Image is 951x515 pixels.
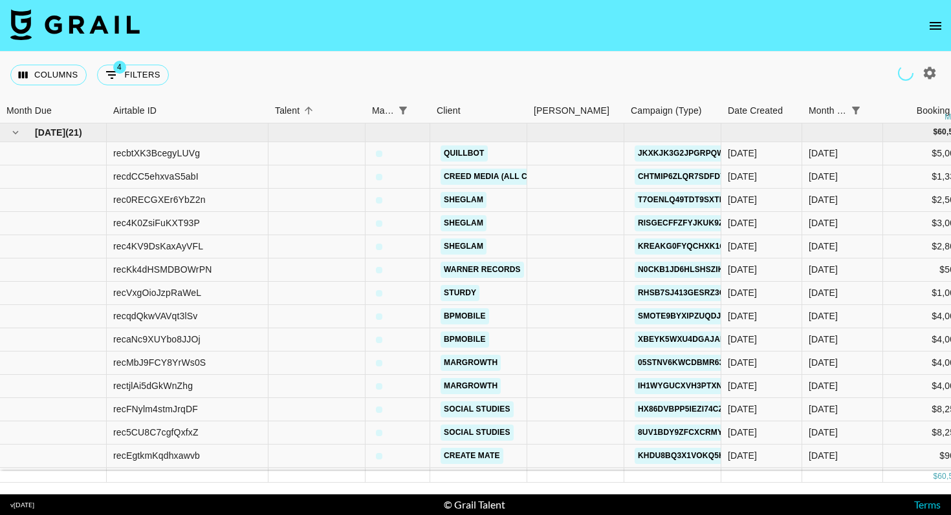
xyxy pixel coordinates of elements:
[441,401,514,417] a: Social Studies
[10,65,87,85] button: Select columns
[441,169,575,185] a: Creed Media (All Campaigns)
[865,101,883,120] button: Sort
[809,216,838,229] div: Aug '25
[809,403,838,415] div: Aug '25
[728,379,757,392] div: 01/08/2025
[113,286,201,299] div: recVxgOioJzpRaWeL
[430,98,527,123] div: Client
[6,123,25,142] button: hide children
[394,101,412,120] div: 1 active filter
[441,331,489,348] a: BPMobile
[113,403,198,415] div: recFNylm4stmJrqDF
[113,170,199,183] div: recdCC5ehxvaS5abI
[809,147,838,160] div: Aug '25
[809,263,838,276] div: Aug '25
[809,426,838,439] div: Aug '25
[635,145,750,162] a: JKxKjk3g2jPgRPQwBdM9
[113,240,203,253] div: rec4KV9DsKaxAyVFL
[809,193,838,206] div: Aug '25
[113,426,199,439] div: rec5CU8C7cgfQxfxZ
[809,98,847,123] div: Month Due
[635,378,745,394] a: ih1WYgUcXVH3PTxnyt2V
[721,98,802,123] div: Date Created
[809,310,838,322] div: Aug '25
[635,355,745,371] a: 05stnV6kwcDBmr63jI7w
[728,449,757,462] div: 11/08/2025
[635,401,738,417] a: HX86DVbpP5iezi74CzAP
[441,238,486,255] a: SHEGLAM
[809,170,838,183] div: Aug '25
[441,308,489,324] a: BPMobile
[809,240,838,253] div: Aug '25
[728,240,757,253] div: 09/06/2025
[635,192,743,208] a: T7oenLq49TDT9SXTLHPz
[728,426,757,439] div: 13/08/2025
[809,333,838,346] div: Aug '25
[809,379,838,392] div: Aug '25
[441,145,488,162] a: quillbot
[809,449,838,462] div: Aug '25
[933,471,937,482] div: $
[441,285,479,301] a: STURDY
[441,448,503,464] a: Create Mate
[635,448,749,464] a: KHDu8Bq3x1VOkQ5hZgXZ
[923,13,948,39] button: open drawer
[113,147,200,160] div: recbtXK3BcegyLUVg
[728,147,757,160] div: 07/07/2025
[802,98,883,123] div: Month Due
[728,98,783,123] div: Date Created
[728,356,757,369] div: 01/08/2025
[631,98,702,123] div: Campaign (Type)
[624,98,721,123] div: Campaign (Type)
[97,65,169,85] button: Show filters
[366,98,430,123] div: Manager
[65,126,82,139] span: ( 21 )
[113,263,212,276] div: recKk4dHSMDBOWrPN
[534,98,609,123] div: [PERSON_NAME]
[809,356,838,369] div: Aug '25
[635,285,745,301] a: rHsB7SJ413GeSRZ3CZBc
[895,62,917,84] span: Refreshing users, talent, clients, campaigns, managers...
[372,98,394,123] div: Manager
[635,215,743,231] a: rISGEcFfZfYJKUk9ZJ5w
[35,126,65,139] span: [DATE]
[914,498,941,510] a: Terms
[113,216,200,229] div: rec4K0ZsiFuKXT93P
[728,403,757,415] div: 13/08/2025
[412,101,430,120] button: Sort
[268,98,366,123] div: Talent
[113,193,206,206] div: rec0RECGXEr6YbZ2n
[441,425,514,441] a: Social Studies
[847,101,865,120] button: Show filters
[113,98,157,123] div: Airtable ID
[527,98,624,123] div: Booker
[113,379,193,392] div: rectjlAi5dGkWnZhg
[437,98,461,123] div: Client
[441,262,524,278] a: Warner Records
[728,193,757,206] div: 17/07/2025
[113,310,197,322] div: recqdQkwVAVqt3lSv
[635,169,745,185] a: chTMip6Zlqr7sDFdYEdy
[635,425,747,441] a: 8Uv1bdY9zFCXcRmY8nm3
[847,101,865,120] div: 1 active filter
[728,170,757,183] div: 23/07/2025
[275,98,300,123] div: Talent
[10,9,140,40] img: Grail Talent
[728,310,757,322] div: 12/08/2025
[635,262,745,278] a: N0CkB1jd6HLShszIkNqK
[809,286,838,299] div: Aug '25
[10,501,34,509] div: v [DATE]
[113,333,201,346] div: recaNc9XUYbo8JJOj
[300,101,318,120] button: Sort
[635,238,749,255] a: kREaKg0fYQcHXK1q9XfN
[6,98,52,123] div: Month Due
[113,356,206,369] div: recMbJ9FCY8YrWs0S
[635,308,743,324] a: SmOTe9ByxiPzUQdj3lx9
[728,286,757,299] div: 12/08/2025
[441,215,486,231] a: SHEGLAM
[933,127,937,138] div: $
[728,333,757,346] div: 12/08/2025
[441,378,501,394] a: margrowth
[444,498,505,511] div: © Grail Talent
[728,216,757,229] div: 01/07/2025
